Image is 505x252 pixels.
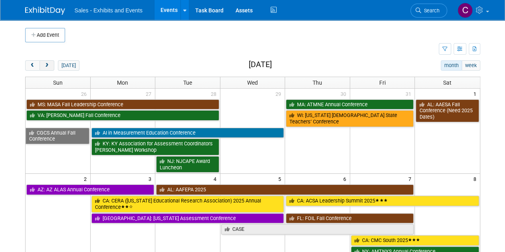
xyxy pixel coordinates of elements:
span: Wed [247,79,258,86]
a: CA: ACSA Leadership Summit 2025 [286,196,479,206]
img: Christine Lurz [457,3,473,18]
span: 5 [277,174,285,184]
span: Sat [443,79,452,86]
span: 30 [340,89,350,99]
img: ExhibitDay [25,7,65,15]
a: AZ: AZ ALAS Annual Conference [26,185,154,195]
button: next [40,60,54,71]
button: Add Event [25,28,65,42]
span: 4 [213,174,220,184]
span: 8 [473,174,480,184]
h2: [DATE] [248,60,271,69]
button: prev [25,60,40,71]
a: CA: CERA ([US_STATE] Educational Research Association) 2025 Annual Conference [91,196,284,212]
a: KY: KY Association for Assessment Coordinators [PERSON_NAME] Workshop [91,139,219,155]
a: MS: MASA Fall Leadership Conference [26,99,219,110]
span: 26 [80,89,90,99]
span: 27 [145,89,155,99]
span: 2 [83,174,90,184]
span: 28 [210,89,220,99]
a: VA: [PERSON_NAME] Fall Conference [26,110,219,121]
span: Thu [313,79,322,86]
a: FL: FOIL Fall Conference [286,213,414,224]
a: NJ: NJCAPE Award Luncheon [156,156,219,173]
a: CGCS Annual Fall Conference [26,128,89,144]
button: [DATE] [58,60,79,71]
span: 31 [404,89,414,99]
span: Fri [379,79,386,86]
a: AI in Measurement Education Conference [91,128,284,138]
a: [GEOGRAPHIC_DATA]: [US_STATE] Assessment Conference [91,213,284,224]
span: Mon [117,79,128,86]
span: 3 [148,174,155,184]
span: Search [421,8,440,14]
span: Sun [53,79,63,86]
span: Tue [183,79,192,86]
span: Sales - Exhibits and Events [75,7,143,14]
button: week [461,60,480,71]
a: Search [410,4,447,18]
span: 29 [275,89,285,99]
a: CASE [221,224,414,234]
a: WI: [US_STATE] [DEMOGRAPHIC_DATA] State Teachers’ Conference [286,110,414,127]
span: 1 [473,89,480,99]
a: AL: AAFEPA 2025 [156,185,414,195]
span: 7 [407,174,414,184]
a: MA: ATMNE Annual Conference [286,99,414,110]
button: month [441,60,462,71]
a: AL: AAESA Fall Conference (Need 2025 Dates) [416,99,479,122]
span: 6 [343,174,350,184]
a: CA: CMC South 2025 [351,235,479,246]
